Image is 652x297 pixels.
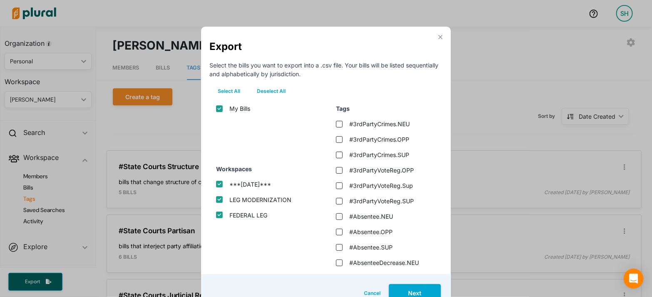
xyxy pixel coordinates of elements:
[349,150,409,159] label: #3rdPartyCrimes.SUP
[329,101,443,116] div: Tags
[349,166,414,175] label: #3rdPartyVoteReg.OPP
[349,212,393,221] label: #Absentee.NEU
[349,120,410,128] label: #3rdPartyCrimes.NEU
[624,269,644,289] div: Open Intercom Messenger
[229,211,267,220] label: FEDERAL LEG
[249,85,294,97] button: Deselect All
[209,39,443,54] div: Export
[229,195,291,204] label: LEG MODERNIZATION
[209,61,443,78] div: Select the bills you want to export into a .csv file. Your bills will be listed sequentially and ...
[349,197,414,205] label: #3rdPartyVoteReg.SUP
[229,104,250,113] label: My Bills
[349,243,393,252] label: #Absentee.SUP
[349,227,393,236] label: #Absentee.OPP
[209,161,323,177] div: Workspaces
[349,258,419,267] label: #AbsenteeDecrease.NEU
[349,181,413,190] label: #3rdPartyVoteReg.Sup
[209,85,249,97] button: Select All
[349,135,409,144] label: #3rdPartyCrimes.OPP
